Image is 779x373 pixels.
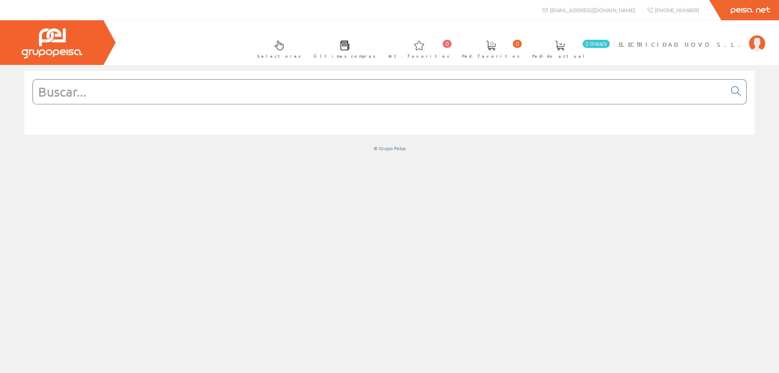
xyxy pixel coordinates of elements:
[462,52,520,60] span: Ped. favoritos
[443,40,452,48] span: 0
[550,6,635,13] span: [EMAIL_ADDRESS][DOMAIN_NAME]
[24,145,755,152] div: © Grupo Peisa
[314,52,376,60] span: Últimas compras
[22,28,82,58] img: Grupo Peisa
[513,40,522,48] span: 0
[306,34,380,63] a: Últimas compras
[388,52,450,60] span: Art. favoritos
[33,80,726,104] input: Buscar...
[619,34,765,41] a: ELECTRICIDAD NOVO S.L.
[655,6,699,13] span: [PHONE_NUMBER]
[257,52,301,60] span: Selectores
[249,34,305,63] a: Selectores
[619,40,745,48] span: ELECTRICIDAD NOVO S.L.
[583,40,610,48] span: 0 línea/s
[532,52,587,60] span: Pedido actual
